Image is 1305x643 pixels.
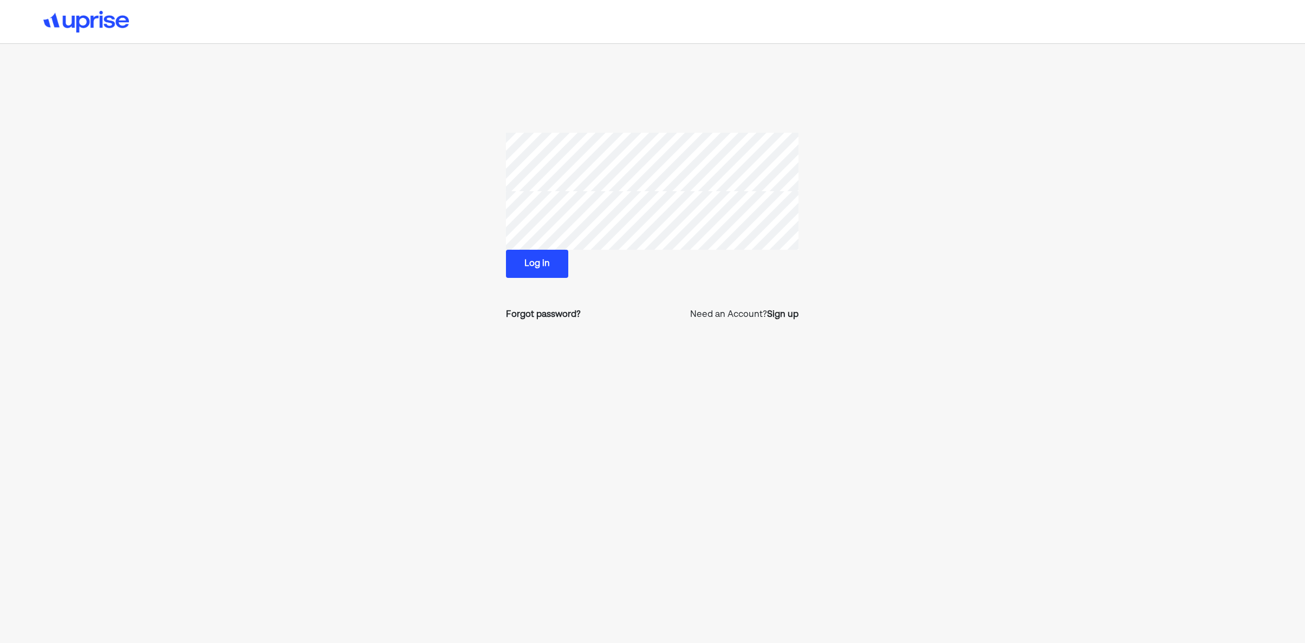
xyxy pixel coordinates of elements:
p: Need an Account? [690,308,798,321]
button: Log in [506,250,568,278]
a: Forgot password? [506,308,581,321]
a: Sign up [767,308,798,321]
